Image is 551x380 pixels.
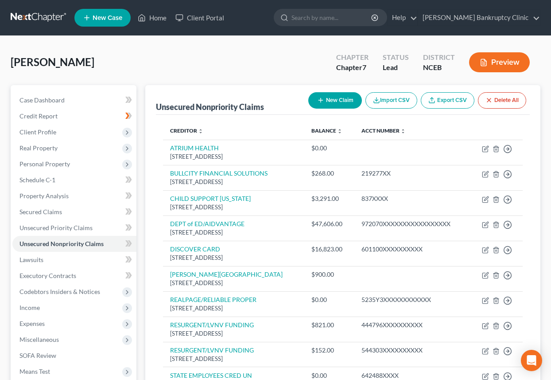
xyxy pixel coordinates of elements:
[170,372,252,379] a: STATE EMPLOYEES CRED UN
[12,220,136,236] a: Unsecured Priority Claims
[19,320,45,327] span: Expenses
[170,203,297,212] div: [STREET_ADDRESS]
[170,169,268,177] a: BULLCITY FINANCIAL SOLUTIONS
[361,219,462,228] div: 972070XXXXXXXXXXXXXXXXX
[19,352,56,359] span: SOFA Review
[311,295,348,304] div: $0.00
[170,279,297,287] div: [STREET_ADDRESS]
[311,144,348,153] div: $0.00
[388,10,417,26] a: Help
[361,346,462,355] div: 544303XXXXXXXXXX
[469,52,530,72] button: Preview
[19,160,70,168] span: Personal Property
[361,169,462,178] div: 219277XX
[12,268,136,284] a: Executory Contracts
[170,270,283,278] a: [PERSON_NAME][GEOGRAPHIC_DATA]
[93,15,122,21] span: New Case
[19,144,58,152] span: Real Property
[361,194,462,203] div: 837XXXX
[308,92,362,109] button: New Claim
[400,129,406,134] i: unfold_more
[12,236,136,252] a: Unsecured Nonpriority Claims
[170,153,297,161] div: [STREET_ADDRESS]
[361,127,406,134] a: Acct Number unfold_more
[170,321,254,329] a: RESURGENT/LVNV FUNDING
[170,195,251,202] a: CHILD SUPPORT [US_STATE]
[311,194,348,203] div: $3,291.00
[383,52,409,63] div: Status
[361,245,462,254] div: 601100XXXXXXXXXX
[170,127,203,134] a: Creditor unfold_more
[170,144,219,152] a: ATRIUM HEALTH
[11,55,94,68] span: [PERSON_NAME]
[423,63,455,73] div: NCEB
[19,272,76,279] span: Executory Contracts
[19,224,93,231] span: Unsecured Priority Claims
[170,355,297,363] div: [STREET_ADDRESS]
[156,102,264,112] div: Unsecured Nonpriority Claims
[478,92,526,109] button: Delete All
[170,304,297,313] div: [STREET_ADDRESS]
[365,92,417,109] button: Import CSV
[12,172,136,188] a: Schedule C-1
[362,63,366,71] span: 7
[383,63,409,73] div: Lead
[170,254,297,262] div: [STREET_ADDRESS]
[12,188,136,204] a: Property Analysis
[19,96,65,104] span: Case Dashboard
[19,336,59,343] span: Miscellaneous
[337,129,342,134] i: unfold_more
[19,112,58,120] span: Credit Report
[12,204,136,220] a: Secured Claims
[170,220,244,227] a: DEPT of ED/AIDVANTAGE
[291,9,373,26] input: Search by name...
[311,371,348,380] div: $0.00
[170,245,220,253] a: DISCOVER CARD
[423,52,455,63] div: District
[19,208,62,215] span: Secured Claims
[170,178,297,186] div: [STREET_ADDRESS]
[171,10,229,26] a: Client Portal
[311,346,348,355] div: $152.00
[361,321,462,329] div: 444796XXXXXXXXXX
[19,192,69,200] span: Property Analysis
[311,127,342,134] a: Balance unfold_more
[361,295,462,304] div: 5235Y3XXXXXXXXXXXX
[19,368,50,375] span: Means Test
[19,240,104,247] span: Unsecured Nonpriority Claims
[311,270,348,279] div: $900.00
[12,252,136,268] a: Lawsuits
[521,350,542,371] div: Open Intercom Messenger
[12,348,136,364] a: SOFA Review
[421,92,474,109] a: Export CSV
[336,52,369,63] div: Chapter
[418,10,540,26] a: [PERSON_NAME] Bankruptcy Clinic
[19,288,100,295] span: Codebtors Insiders & Notices
[336,63,369,73] div: Chapter
[19,304,40,311] span: Income
[311,321,348,329] div: $821.00
[170,228,297,237] div: [STREET_ADDRESS]
[133,10,171,26] a: Home
[170,296,256,303] a: REALPAGE/RELIABLE PROPER
[170,329,297,338] div: [STREET_ADDRESS]
[311,219,348,228] div: $47,606.00
[198,129,203,134] i: unfold_more
[19,128,56,136] span: Client Profile
[170,346,254,354] a: RESURGENT/LVNV FUNDING
[19,176,55,184] span: Schedule C-1
[12,92,136,108] a: Case Dashboard
[311,245,348,254] div: $16,823.00
[19,256,43,263] span: Lawsuits
[311,169,348,178] div: $268.00
[12,108,136,124] a: Credit Report
[361,371,462,380] div: 642488XXXX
